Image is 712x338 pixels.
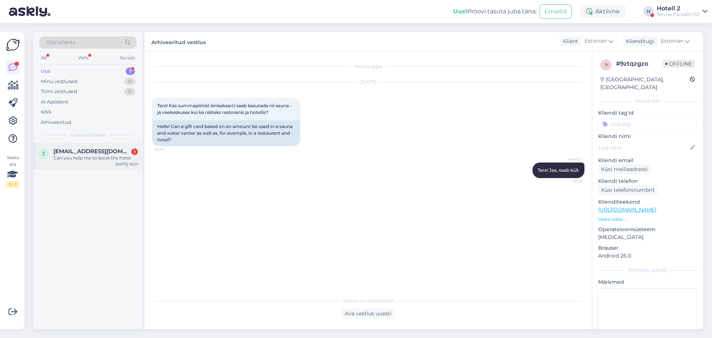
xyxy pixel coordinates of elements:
[598,198,697,206] p: Klienditeekond
[152,63,584,70] div: Vestlus algas
[77,53,90,63] div: Web
[598,185,658,195] div: Küsi telefoninumbrit
[598,233,697,241] p: [MEDICAL_DATA]
[124,88,135,95] div: 0
[661,37,683,45] span: Estonian
[538,167,579,173] span: Tere! Jaa, saab küll.
[154,147,182,152] span: 18:44
[6,181,19,188] div: 0 / 3
[41,119,71,126] div: Arhiveeritud
[39,53,48,63] div: All
[657,6,699,12] div: Hotell 2
[598,267,697,274] div: [PERSON_NAME]
[46,39,76,46] span: Otsi kliente
[657,12,699,17] div: Tervise Paradiis OÜ
[41,68,50,75] div: Uus
[598,216,697,223] p: Vaata edasi ...
[554,157,582,162] span: Hotell 2
[662,60,695,68] span: Offline
[598,206,656,213] a: [URL][DOMAIN_NAME]
[584,37,607,45] span: Estonian
[580,5,626,18] div: Aktiivne
[554,178,582,184] span: 19:37
[71,132,105,138] span: Uued vestlused
[41,78,78,85] div: Minu vestlused
[157,103,293,115] span: Tere! Kas summapõhist kinkekaarti saab kasutada nii sauna - ja veekeskuses kui ka näiteks restora...
[6,154,19,188] div: Vaata siia
[53,148,131,155] span: 2812mohit@gmail.com
[598,164,651,174] div: Küsi meiliaadressi
[126,68,135,75] div: 1
[42,151,45,156] span: 2
[453,8,467,15] b: Uus!
[598,226,697,233] p: Operatsioonisüsteem
[605,62,607,68] span: 9
[598,177,697,185] p: Kliendi telefon
[342,309,395,319] div: Ava vestlus uuesti
[453,7,537,16] div: Proovi tasuta juba täna:
[343,298,394,304] span: Vestlus on arhiveeritud
[598,244,697,252] p: Brauser
[598,118,697,129] input: Lisa tag
[598,157,697,164] p: Kliendi email
[599,144,689,152] input: Lisa nimi
[6,38,20,52] img: Askly Logo
[131,148,138,155] div: 1
[598,278,697,286] p: Märkmed
[118,53,136,63] div: Socials
[598,252,697,260] p: Android 26.0
[598,98,697,105] div: Kliendi info
[152,79,584,85] div: [DATE]
[124,78,135,85] div: 0
[600,76,690,91] div: [GEOGRAPHIC_DATA], [GEOGRAPHIC_DATA]
[53,155,138,161] div: Can you help me to book the hotel
[598,132,697,140] p: Kliendi nimi
[560,37,578,45] div: Klient
[657,6,708,17] a: Hotell 2Tervise Paradiis OÜ
[623,37,655,45] div: Klienditugi
[152,120,300,146] div: Hello! Can a gift card based on an amount be used in a sauna and water center as well as, for exa...
[151,36,206,46] label: Arhiveeritud vestlus
[540,4,571,19] button: Emailid
[41,98,68,106] div: AI Assistent
[643,6,654,17] div: H
[115,161,138,167] div: [DATE] 19:27
[598,109,697,117] p: Kliendi tag'id
[41,108,52,116] div: Kõik
[616,59,662,68] div: # 9ztqzgzo
[41,88,77,95] div: Tiimi vestlused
